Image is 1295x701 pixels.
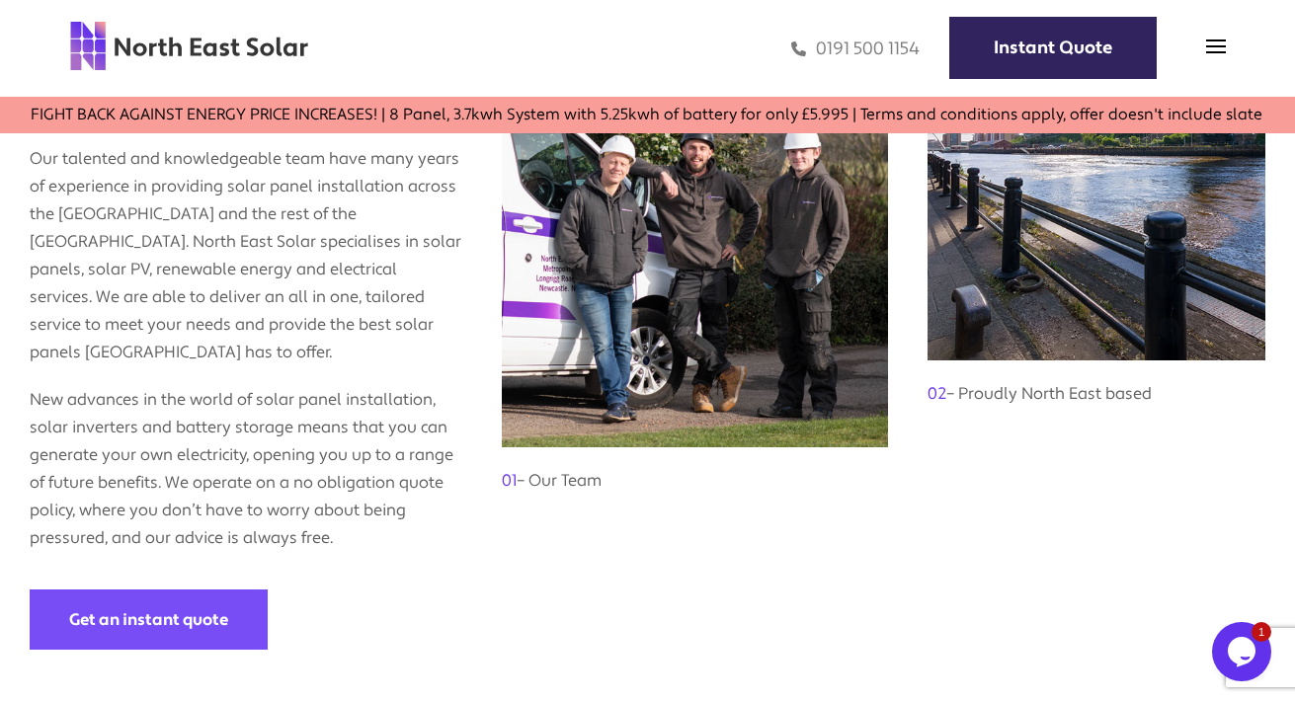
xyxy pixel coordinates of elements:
[30,145,462,366] p: Our talented and knowledgeable team have many years of experience in providing solar panel instal...
[928,383,946,404] span: 02
[928,360,1265,408] h3: – Proudly North East based
[949,17,1157,79] a: Instant Quote
[502,470,517,491] span: 01
[69,20,309,71] img: north east solar logo
[791,38,920,60] a: 0191 500 1154
[30,366,462,552] p: New advances in the world of solar panel installation, solar inverters and battery storage means ...
[1206,37,1226,56] img: menu icon
[1212,622,1275,681] iframe: chat widget
[30,589,268,650] a: Get an instant quote
[502,447,888,495] h3: – Our Team
[791,38,806,60] img: phone icon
